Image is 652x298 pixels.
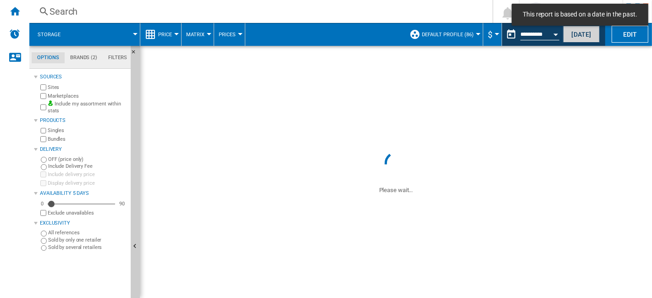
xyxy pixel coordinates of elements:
button: Edit [612,26,648,43]
label: Bundles [48,136,127,143]
div: Sources [40,73,127,81]
input: Marketplaces [40,93,46,99]
button: md-calendar [502,25,520,44]
button: Default profile (86) [422,23,478,46]
input: Sites [40,84,46,90]
input: OFF (price only) [41,157,47,163]
label: Include Delivery Fee [48,163,127,170]
div: Availability 5 Days [40,190,127,197]
span: Matrix [186,32,204,38]
md-menu: Currency [483,23,502,46]
span: $ [488,30,492,39]
div: Products [40,117,127,124]
img: alerts-logo.svg [9,28,20,39]
label: Marketplaces [48,93,127,99]
md-tab-item: Filters [103,52,133,63]
input: All references [41,231,47,237]
div: This report is based on a date in the past. [502,23,561,46]
span: Storage [38,32,61,38]
span: Price [158,32,172,38]
input: Sold by only one retailer [41,238,47,244]
input: Singles [40,128,46,134]
div: Storage [34,23,135,46]
input: Include my assortment within stats [40,102,46,113]
label: All references [48,229,127,236]
label: Sold by several retailers [48,244,127,251]
span: This report is based on a date in the past. [520,10,640,19]
input: Display delivery price [40,210,46,216]
md-tab-item: Options [32,52,65,63]
div: Delivery [40,146,127,153]
button: Hide [131,46,142,62]
div: Search [50,5,469,18]
button: [DATE] [563,26,600,43]
button: Price [158,23,177,46]
input: Include delivery price [40,171,46,177]
label: Exclude unavailables [48,210,127,216]
button: Storage [38,23,70,46]
label: Singles [48,127,127,134]
div: 90 [117,200,127,207]
div: Exclusivity [40,220,127,227]
label: Include delivery price [48,171,127,178]
input: Sold by several retailers [41,245,47,251]
div: Default profile (86) [409,23,478,46]
input: Bundles [40,136,46,142]
label: Include my assortment within stats [48,100,127,115]
label: Display delivery price [48,180,127,187]
md-slider: Availability [48,199,115,209]
input: Include Delivery Fee [41,164,47,170]
img: mysite-bg-18x18.png [48,100,53,106]
label: Sold by only one retailer [48,237,127,243]
ng-transclude: Please wait... [379,187,413,193]
button: Prices [219,23,240,46]
label: Sites [48,84,127,91]
span: Default profile (86) [422,32,474,38]
button: $ [488,23,497,46]
div: 0 [39,200,46,207]
button: Matrix [186,23,209,46]
button: Open calendar [547,25,564,41]
label: OFF (price only) [48,156,127,163]
span: Prices [219,32,236,38]
md-tab-item: Brands (2) [65,52,103,63]
div: Price [145,23,177,46]
input: Display delivery price [40,180,46,186]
